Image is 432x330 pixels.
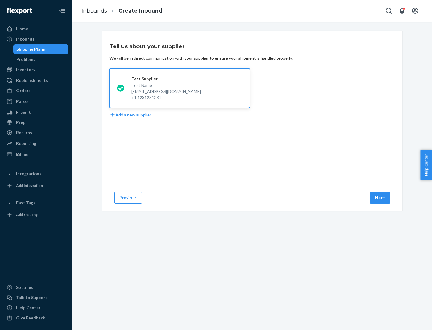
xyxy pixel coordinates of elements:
a: Prep [4,118,68,127]
div: Inventory [16,67,35,73]
div: Prep [16,119,25,125]
a: Shipping Plans [13,44,69,54]
div: Billing [16,151,28,157]
div: Parcel [16,98,29,104]
div: Give Feedback [16,315,45,321]
button: Close Navigation [56,5,68,17]
div: Home [16,26,28,32]
button: Open notifications [396,5,408,17]
button: Help Center [420,150,432,180]
div: Help Center [16,305,40,311]
img: Flexport logo [7,8,32,14]
button: Fast Tags [4,198,68,208]
ol: breadcrumbs [77,2,167,20]
div: Talk to Support [16,295,47,301]
a: Parcel [4,97,68,106]
a: Add Integration [4,181,68,190]
a: Orders [4,86,68,95]
div: Freight [16,109,31,115]
a: Inbounds [4,34,68,44]
div: Fast Tags [16,200,35,206]
a: Help Center [4,303,68,313]
a: Talk to Support [4,293,68,302]
a: Inventory [4,65,68,74]
button: Open Search Box [383,5,395,17]
button: Open account menu [409,5,421,17]
a: Create Inbound [118,7,163,14]
div: Returns [16,130,32,136]
div: Integrations [16,171,41,177]
button: Add a new supplier [109,112,151,118]
a: Problems [13,55,69,64]
a: Reporting [4,139,68,148]
a: Returns [4,128,68,137]
div: Shipping Plans [16,46,45,52]
div: Inbounds [16,36,34,42]
div: Orders [16,88,31,94]
a: Replenishments [4,76,68,85]
a: Add Fast Tag [4,210,68,220]
div: Replenishments [16,77,48,83]
div: Add Integration [16,183,43,188]
button: Next [370,192,390,204]
h3: Tell us about your supplier [109,43,185,50]
div: Settings [16,284,33,290]
div: We will be in direct communication with your supplier to ensure your shipment is handled properly. [109,55,293,61]
div: Problems [16,56,35,62]
a: Settings [4,283,68,292]
a: Freight [4,107,68,117]
a: Home [4,24,68,34]
a: Inbounds [82,7,107,14]
button: Give Feedback [4,313,68,323]
div: Reporting [16,140,36,146]
div: Add Fast Tag [16,212,38,217]
button: Integrations [4,169,68,178]
button: Previous [114,192,142,204]
a: Billing [4,149,68,159]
